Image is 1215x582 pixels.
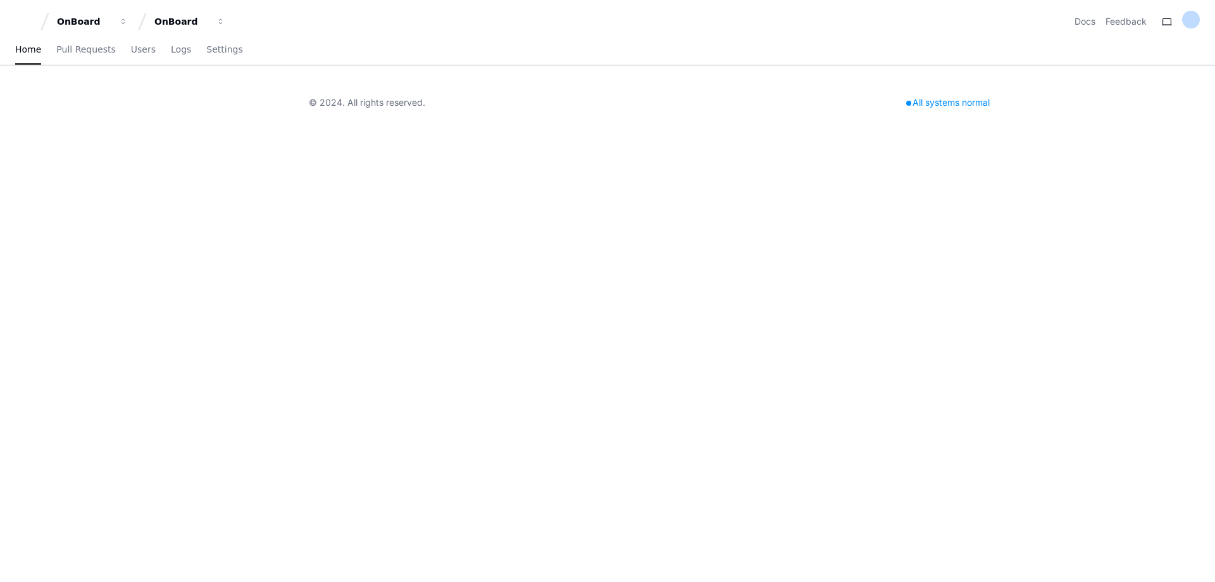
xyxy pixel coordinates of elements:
span: Pull Requests [56,46,115,53]
button: OnBoard [149,10,230,33]
a: Logs [171,35,191,65]
span: Users [131,46,156,53]
a: Pull Requests [56,35,115,65]
span: Home [15,46,41,53]
a: Docs [1075,15,1095,28]
button: OnBoard [52,10,133,33]
div: OnBoard [57,15,111,28]
a: Home [15,35,41,65]
span: Logs [171,46,191,53]
div: All systems normal [899,94,997,111]
a: Settings [206,35,242,65]
div: OnBoard [154,15,209,28]
span: Settings [206,46,242,53]
a: Users [131,35,156,65]
button: Feedback [1106,15,1147,28]
div: © 2024. All rights reserved. [309,96,425,109]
